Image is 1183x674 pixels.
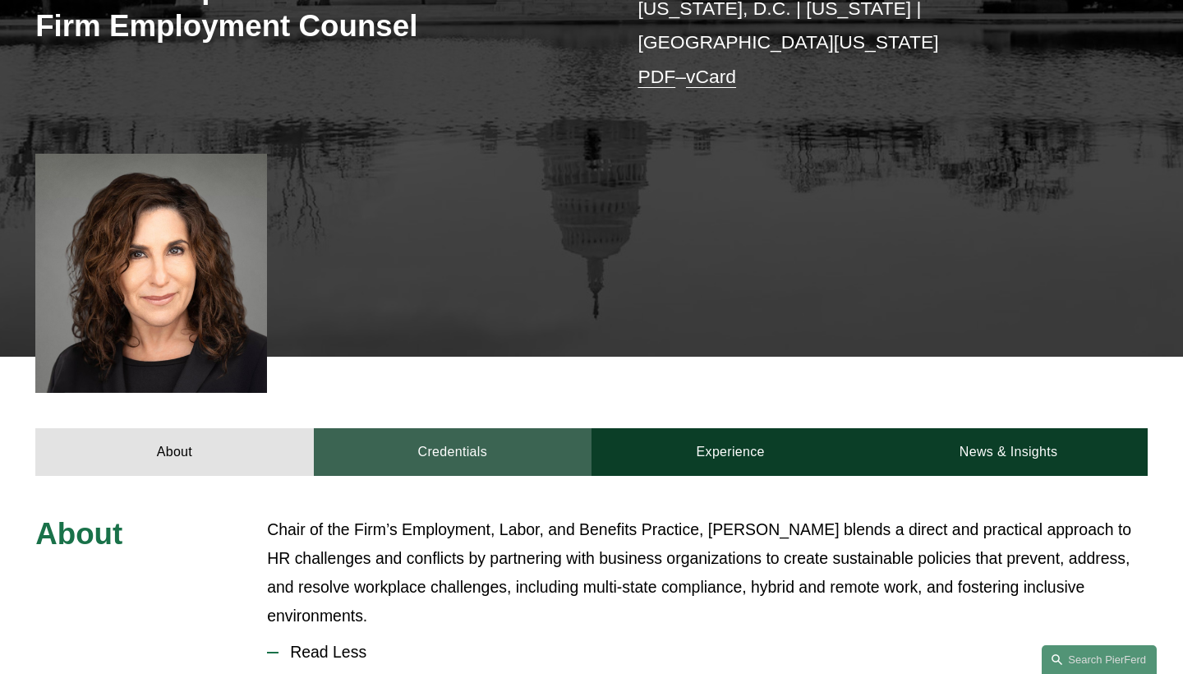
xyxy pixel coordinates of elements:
[1042,645,1157,674] a: Search this site
[35,517,122,551] span: About
[638,66,675,87] a: PDF
[278,643,1148,662] span: Read Less
[869,428,1147,476] a: News & Insights
[591,428,869,476] a: Experience
[267,630,1148,674] button: Read Less
[267,515,1148,630] p: Chair of the Firm’s Employment, Labor, and Benefits Practice, [PERSON_NAME] blends a direct and p...
[314,428,591,476] a: Credentials
[686,66,736,87] a: vCard
[35,428,313,476] a: About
